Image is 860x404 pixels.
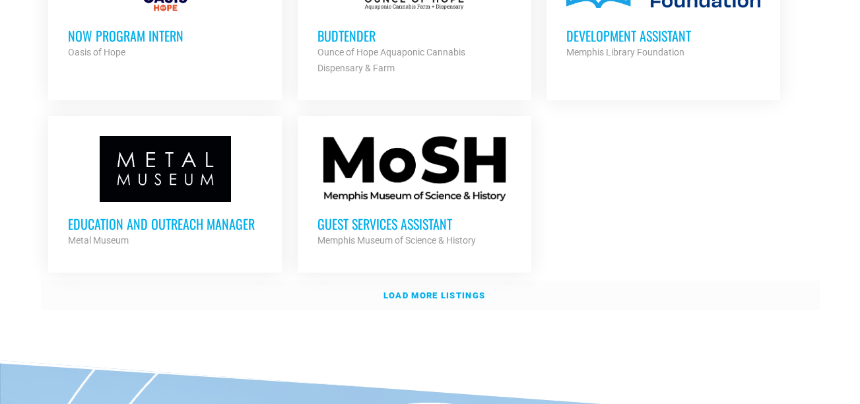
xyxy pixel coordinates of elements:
a: Load more listings [41,281,820,311]
strong: Load more listings [383,290,485,300]
strong: Memphis Museum of Science & History [317,235,476,246]
h3: Education and Outreach Manager [68,215,262,232]
strong: Memphis Library Foundation [566,47,684,57]
strong: Oasis of Hope [68,47,125,57]
h3: Guest Services Assistant [317,215,512,232]
a: Education and Outreach Manager Metal Museum [48,116,282,268]
a: Guest Services Assistant Memphis Museum of Science & History [298,116,531,268]
h3: Development Assistant [566,27,760,44]
h3: NOW Program Intern [68,27,262,44]
strong: Ounce of Hope Aquaponic Cannabis Dispensary & Farm [317,47,465,73]
h3: Budtender [317,27,512,44]
strong: Metal Museum [68,235,129,246]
